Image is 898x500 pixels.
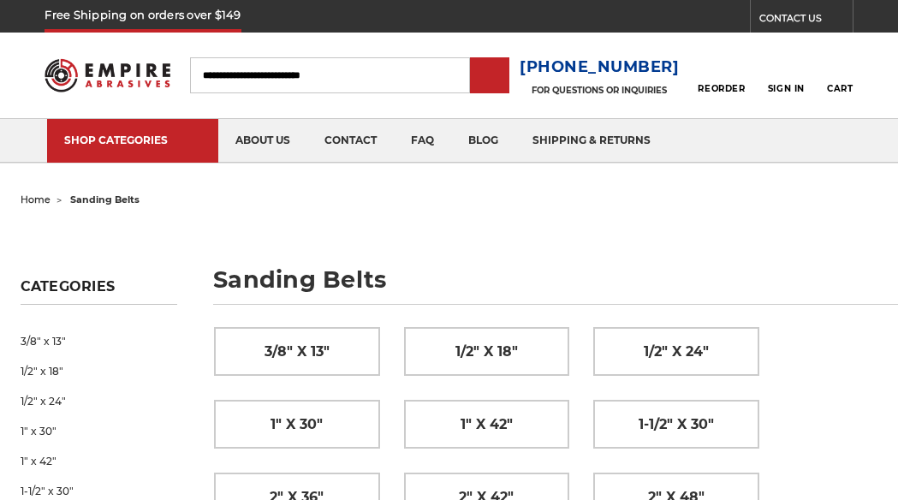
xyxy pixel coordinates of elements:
[405,328,569,375] a: 1/2" x 18"
[520,85,680,96] p: FOR QUESTIONS OR INQUIRIES
[520,55,680,80] a: [PHONE_NUMBER]
[45,51,170,100] img: Empire Abrasives
[594,328,758,375] a: 1/2" x 24"
[218,119,307,163] a: about us
[759,9,853,33] a: CONTACT US
[21,326,178,356] a: 3/8" x 13"
[461,410,513,439] span: 1" x 42"
[307,119,394,163] a: contact
[265,337,330,366] span: 3/8" x 13"
[827,57,853,94] a: Cart
[644,337,709,366] span: 1/2" x 24"
[515,119,668,163] a: shipping & returns
[455,337,518,366] span: 1/2" x 18"
[70,193,140,205] span: sanding belts
[215,328,379,375] a: 3/8" x 13"
[594,401,758,448] a: 1-1/2" x 30"
[405,401,569,448] a: 1" x 42"
[64,134,201,146] div: SHOP CATEGORIES
[698,83,745,94] span: Reorder
[698,57,745,93] a: Reorder
[21,446,178,476] a: 1" x 42"
[21,278,178,305] h5: Categories
[639,410,714,439] span: 1-1/2" x 30"
[21,416,178,446] a: 1" x 30"
[768,83,805,94] span: Sign In
[271,410,323,439] span: 1" x 30"
[451,119,515,163] a: blog
[21,356,178,386] a: 1/2" x 18"
[394,119,451,163] a: faq
[47,119,218,163] a: SHOP CATEGORIES
[827,83,853,94] span: Cart
[215,401,379,448] a: 1" x 30"
[21,193,51,205] a: home
[21,386,178,416] a: 1/2" x 24"
[473,59,507,93] input: Submit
